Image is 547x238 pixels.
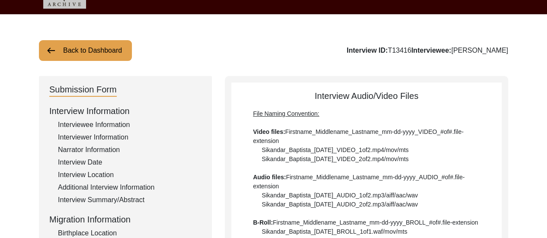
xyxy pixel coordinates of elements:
[58,157,202,168] div: Interview Date
[58,182,202,193] div: Additional Interview Information
[253,219,273,226] b: B-Roll:
[58,195,202,205] div: Interview Summary/Abstract
[58,120,202,130] div: Interviewee Information
[58,145,202,155] div: Narrator Information
[253,174,286,181] b: Audio files:
[253,110,319,117] span: File Naming Convention:
[253,109,480,236] div: Firstname_Middlename_Lastname_mm-dd-yyyy_VIDEO_#of#.file-extension Sikandar_Baptista_[DATE]_VIDEO...
[46,45,56,56] img: arrow-left.png
[231,89,502,236] div: Interview Audio/Video Files
[39,40,132,61] button: Back to Dashboard
[49,105,202,117] div: Interview Information
[49,83,117,97] div: Submission Form
[347,45,508,56] div: T13416 [PERSON_NAME]
[347,47,388,54] b: Interview ID:
[49,213,202,226] div: Migration Information
[58,170,202,180] div: Interview Location
[253,128,285,135] b: Video files:
[411,47,451,54] b: Interviewee:
[58,132,202,143] div: Interviewer Information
